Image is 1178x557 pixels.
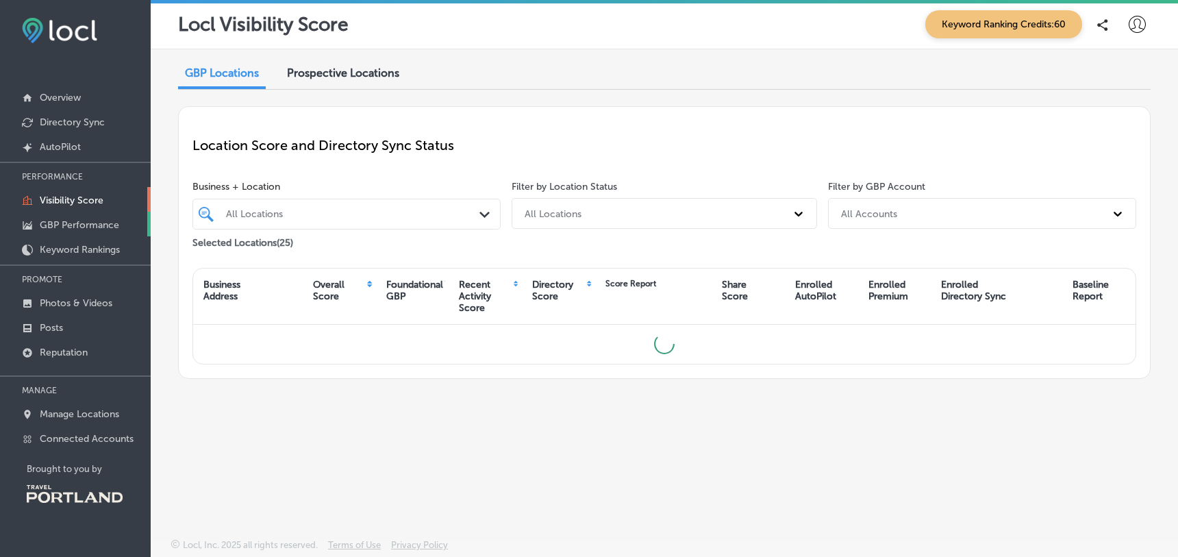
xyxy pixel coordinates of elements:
p: Manage Locations [40,408,119,420]
label: Filter by Location Status [512,181,617,193]
div: All Locations [226,208,481,220]
p: Keyword Rankings [40,244,120,256]
div: Foundational GBP [386,279,443,302]
p: Brought to you by [27,464,151,474]
label: Filter by GBP Account [828,181,925,193]
p: Location Score and Directory Sync Status [192,137,1136,153]
div: All Accounts [841,208,897,219]
p: Locl Visibility Score [178,13,349,36]
p: Connected Accounts [40,433,134,445]
p: Locl, Inc. 2025 all rights reserved. [183,540,318,550]
p: AutoPilot [40,141,81,153]
span: GBP Locations [185,66,259,79]
div: Business Address [203,279,240,302]
div: Enrolled Premium [868,279,908,302]
p: Visibility Score [40,195,103,206]
div: Directory Score [532,279,585,302]
p: Directory Sync [40,116,105,128]
p: Photos & Videos [40,297,112,309]
a: Privacy Policy [391,540,448,557]
div: Share Score [722,279,748,302]
div: Enrolled Directory Sync [941,279,1006,302]
p: Reputation [40,347,88,358]
div: Overall Score [313,279,365,302]
div: Recent Activity Score [459,279,512,314]
p: Overview [40,92,81,103]
span: Keyword Ranking Credits: 60 [925,10,1082,38]
div: Enrolled AutoPilot [795,279,836,302]
div: Score Report [605,279,656,288]
p: Selected Locations ( 25 ) [192,232,293,249]
p: Posts [40,322,63,334]
img: fda3e92497d09a02dc62c9cd864e3231.png [22,18,97,43]
div: Baseline Report [1073,279,1109,302]
p: GBP Performance [40,219,119,231]
img: Travel Portland [27,485,123,503]
span: Prospective Locations [287,66,399,79]
span: Business + Location [192,181,501,193]
div: All Locations [525,208,581,219]
a: Terms of Use [328,540,381,557]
